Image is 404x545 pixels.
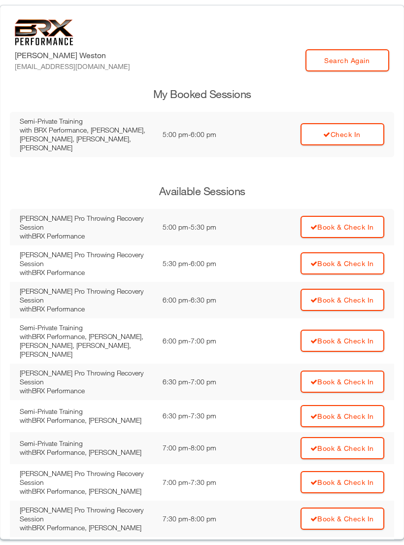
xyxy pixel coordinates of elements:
div: [PERSON_NAME] Pro Throwing Recovery Session [20,469,153,487]
td: 5:30 pm - 6:00 pm [158,245,250,282]
td: 6:30 pm - 7:30 pm [158,400,250,432]
div: with BRX Performance, [PERSON_NAME] [20,523,153,532]
div: Semi-Private Training [20,117,153,126]
div: [EMAIL_ADDRESS][DOMAIN_NAME] [15,61,130,71]
a: Book & Check In [301,471,384,493]
div: [PERSON_NAME] Pro Throwing Recovery Session [20,369,153,386]
a: Book & Check In [301,330,384,352]
td: 7:30 pm - 8:00 pm [158,501,250,537]
a: Book & Check In [301,289,384,311]
div: Semi-Private Training [20,439,153,448]
a: Book & Check In [301,371,384,393]
td: 6:00 pm - 6:30 pm [158,282,250,318]
td: 7:00 pm - 8:00 pm [158,432,250,464]
div: [PERSON_NAME] Pro Throwing Recovery Session [20,287,153,305]
div: with BRX Performance, [PERSON_NAME], [PERSON_NAME], [PERSON_NAME], [PERSON_NAME] [20,126,153,152]
a: Search Again [305,49,389,71]
td: 7:00 pm - 7:30 pm [158,464,250,501]
div: with BRX Performance [20,386,153,395]
div: with BRX Performance, [PERSON_NAME] [20,448,153,457]
div: with BRX Performance [20,232,153,240]
a: Book & Check In [301,252,384,274]
div: with BRX Performance, [PERSON_NAME] [20,487,153,496]
div: [PERSON_NAME] Pro Throwing Recovery Session [20,250,153,268]
h3: My Booked Sessions [10,87,394,102]
div: [PERSON_NAME] Pro Throwing Recovery Session [20,214,153,232]
a: Book & Check In [301,216,384,238]
td: 5:00 pm - 5:30 pm [158,209,250,245]
label: [PERSON_NAME] Weston [15,49,130,71]
div: with BRX Performance, [PERSON_NAME] [20,416,153,425]
div: [PERSON_NAME] Pro Throwing Recovery Session [20,506,153,523]
a: Book & Check In [301,405,384,427]
td: 6:30 pm - 7:00 pm [158,364,250,400]
a: Check In [301,123,384,145]
div: Semi-Private Training [20,323,153,332]
td: 6:00 pm - 7:00 pm [158,318,250,364]
div: with BRX Performance [20,305,153,313]
a: Book & Check In [301,437,384,459]
div: with BRX Performance, [PERSON_NAME], [PERSON_NAME], [PERSON_NAME], [PERSON_NAME] [20,332,153,359]
img: 6f7da32581c89ca25d665dc3aae533e4f14fe3ef_original.svg [15,19,73,45]
a: Book & Check In [301,508,384,530]
div: with BRX Performance [20,268,153,277]
h3: Available Sessions [10,184,394,199]
td: 5:00 pm - 6:00 pm [158,112,250,157]
div: Semi-Private Training [20,407,153,416]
